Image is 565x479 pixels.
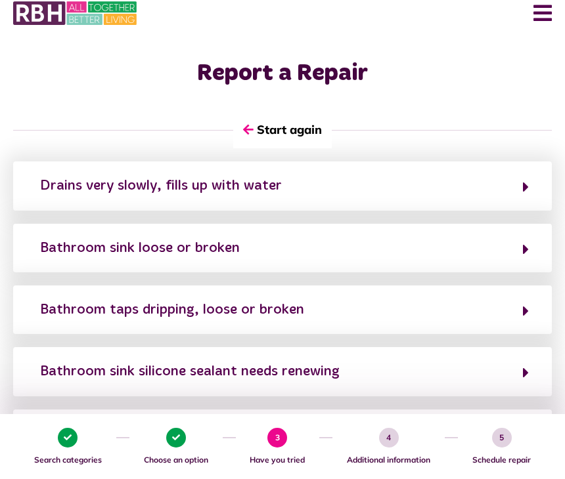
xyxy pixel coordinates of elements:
span: 5 [492,428,512,448]
div: Drains very slowly, fills up with water [40,175,282,196]
div: Bathroom taps dripping, loose or broken [40,299,304,320]
span: Additional information [339,454,438,466]
div: Bathroom sink silicone sealant needs renewing [40,361,340,382]
span: 1 [58,428,78,448]
button: Start again [233,111,332,148]
span: 2 [166,428,186,448]
div: Bathroom sink loose or broken [40,238,240,259]
span: Schedule repair [464,454,539,466]
button: Bathroom sink loose or broken [36,237,529,259]
button: Bathroom taps dripping, loose or broken [36,299,529,321]
span: Have you tried [242,454,313,466]
h1: Report a Repair [13,60,552,88]
span: 4 [379,428,399,448]
span: 3 [267,428,287,448]
button: Drains very slowly, fills up with water [36,175,529,197]
button: Bathroom sink silicone sealant needs renewing [36,360,529,383]
span: Search categories [26,454,110,466]
span: Choose an option [136,454,216,466]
